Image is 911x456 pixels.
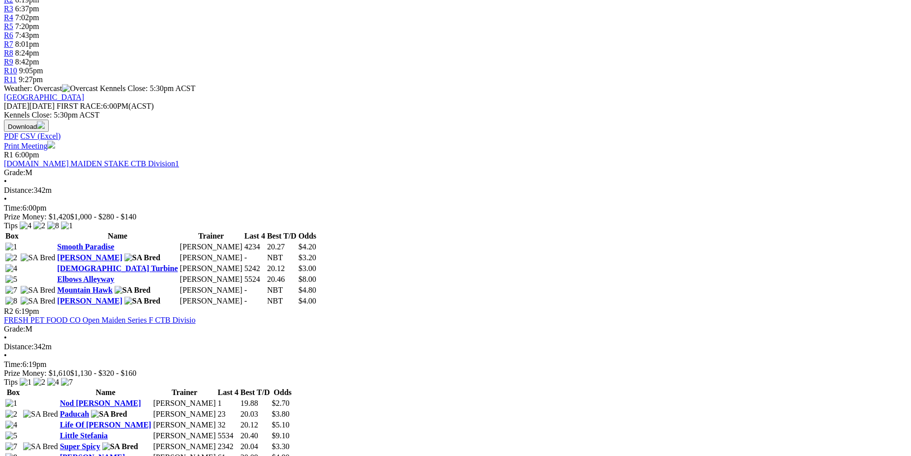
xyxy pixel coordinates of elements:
img: 4 [5,264,17,273]
a: R6 [4,31,13,39]
img: SA Bred [102,442,138,451]
td: - [244,296,266,306]
a: Little Stefania [60,431,108,440]
span: $3.80 [272,410,290,418]
img: SA Bred [124,253,160,262]
td: 20.03 [240,409,271,419]
a: R10 [4,66,17,75]
span: Distance: [4,342,33,351]
span: • [4,177,7,185]
div: Download [4,132,907,141]
a: R9 [4,58,13,66]
span: 8:01pm [15,40,39,48]
img: 7 [61,378,73,387]
img: 7 [5,286,17,295]
span: Grade: [4,325,26,333]
a: CSV (Excel) [20,132,61,140]
a: R7 [4,40,13,48]
img: 1 [5,399,17,408]
a: R5 [4,22,13,30]
th: Best T/D [267,231,297,241]
div: 6:19pm [4,360,907,369]
a: Mountain Hawk [57,286,112,294]
img: 1 [5,243,17,251]
span: $1,130 - $320 - $160 [70,369,137,377]
span: 6:00PM(ACST) [57,102,154,110]
td: [PERSON_NAME] [180,242,243,252]
a: Paducah [60,410,90,418]
td: [PERSON_NAME] [180,285,243,295]
a: [PERSON_NAME] [57,297,122,305]
a: R4 [4,13,13,22]
img: SA Bred [115,286,151,295]
span: R2 [4,307,13,315]
a: R8 [4,49,13,57]
td: 1 [217,398,239,408]
img: 7 [5,442,17,451]
td: [PERSON_NAME] [152,442,216,452]
span: [DATE] [4,102,55,110]
span: $2.70 [272,399,290,407]
a: [DEMOGRAPHIC_DATA] Turbine [57,264,178,273]
span: Box [5,232,19,240]
span: $4.00 [299,297,316,305]
td: NBT [267,285,297,295]
a: Super Spicy [60,442,100,451]
div: M [4,168,907,177]
img: 1 [20,378,31,387]
span: 7:20pm [15,22,39,30]
img: 4 [47,378,59,387]
span: $3.00 [299,264,316,273]
td: 23 [217,409,239,419]
td: [PERSON_NAME] [180,264,243,274]
span: 9:27pm [19,75,43,84]
span: [DATE] [4,102,30,110]
span: 6:37pm [15,4,39,13]
span: Box [7,388,20,396]
img: SA Bred [91,410,127,419]
td: 20.12 [267,264,297,274]
a: R11 [4,75,17,84]
th: Odds [298,231,317,241]
span: 6:19pm [15,307,39,315]
span: Time: [4,360,23,368]
img: 1 [61,221,73,230]
td: [PERSON_NAME] [152,431,216,441]
td: 5242 [244,264,266,274]
div: 6:00pm [4,204,907,213]
div: Prize Money: $1,420 [4,213,907,221]
a: Elbows Alleyway [57,275,114,283]
span: 8:42pm [15,58,39,66]
span: $4.80 [299,286,316,294]
img: 2 [33,221,45,230]
a: Life Of [PERSON_NAME] [60,421,152,429]
img: printer.svg [47,141,55,149]
span: $9.10 [272,431,290,440]
span: 7:02pm [15,13,39,22]
a: Print Meeting [4,142,55,150]
td: NBT [267,296,297,306]
img: 4 [20,221,31,230]
span: 6:00pm [15,151,39,159]
span: R1 [4,151,13,159]
td: 32 [217,420,239,430]
img: SA Bred [21,286,56,295]
td: [PERSON_NAME] [152,398,216,408]
td: 20.27 [267,242,297,252]
img: 4 [5,421,17,429]
span: Tips [4,221,18,230]
button: Download [4,120,49,132]
span: • [4,351,7,360]
span: Distance: [4,186,33,194]
td: 19.88 [240,398,271,408]
div: M [4,325,907,334]
th: Last 4 [244,231,266,241]
span: Time: [4,204,23,212]
span: $3.20 [299,253,316,262]
td: 20.40 [240,431,271,441]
